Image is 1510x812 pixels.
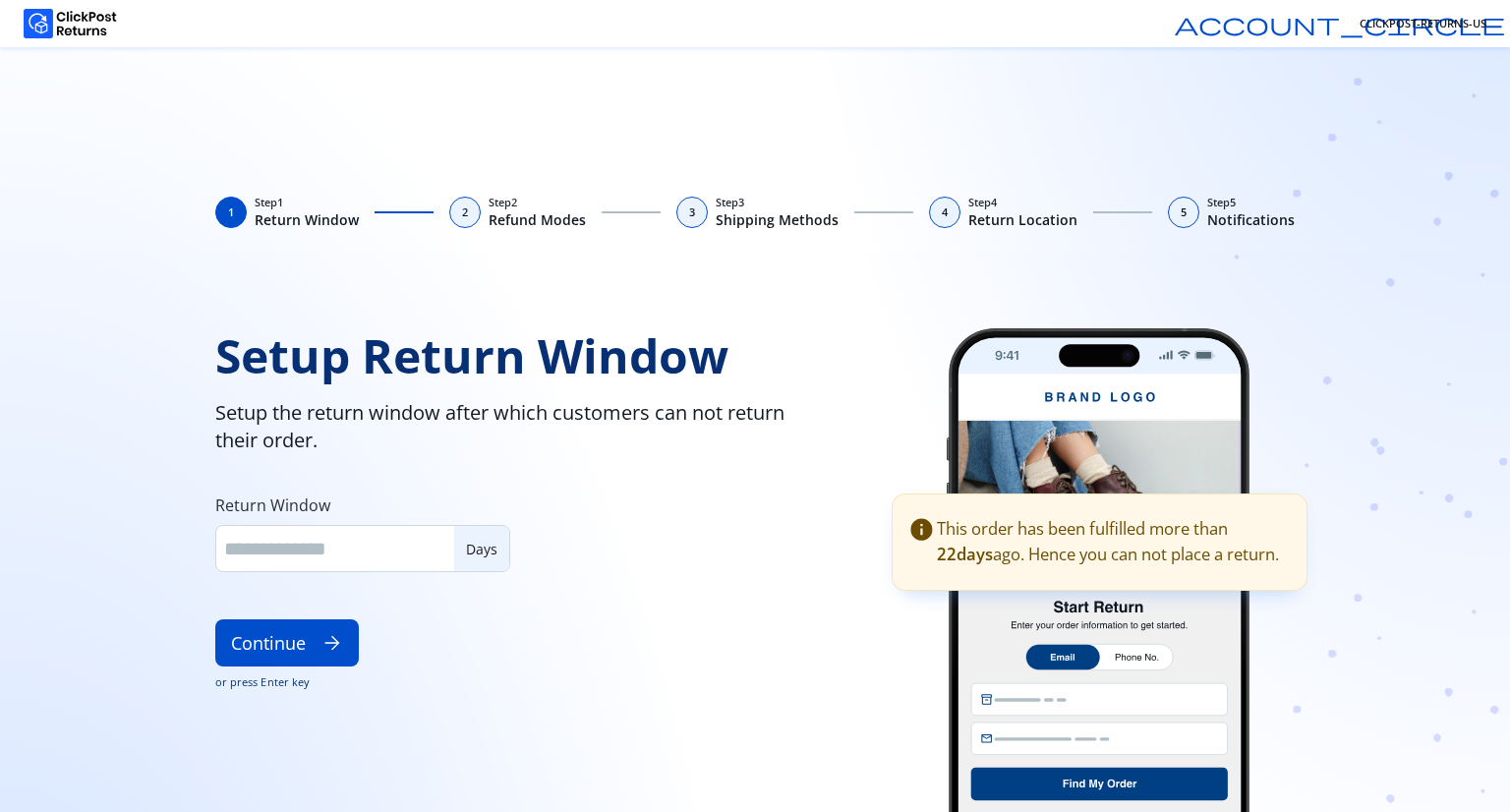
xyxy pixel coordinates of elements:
span: Refund Modes [489,210,586,230]
span: CLICKPOST-RETURNS-US [1360,16,1486,31]
div: Days [454,526,509,571]
span: Step 2 [489,195,586,210]
span: Setup the return window after which customers can not return their order. [215,399,830,454]
span: Step 3 [716,195,840,210]
button: Continuearrow_forward [215,619,359,667]
span: 5 [1181,204,1187,220]
span: Return Window [255,210,359,230]
img: Logo [24,9,117,38]
span: 1 [228,204,234,220]
div: This order has been fulfilled more than ago. Hence you can not place a return. [937,516,1284,568]
span: Shipping Methods [716,210,840,230]
span: arrow_forward [321,632,343,654]
label: Return Window [215,493,510,517]
span: 3 [689,204,695,220]
span: Notifications [1207,210,1295,230]
span: account_circle [1175,12,1505,35]
span: 4 [942,204,948,220]
span: Setup Return Window [215,328,830,383]
span: or press Enter key [215,674,830,690]
span: Step 4 [968,195,1078,210]
span: 22 days [937,543,993,565]
span: Return Location [968,210,1078,230]
span: 2 [462,204,468,220]
span: Step 5 [1207,195,1295,210]
span: Step 1 [255,195,359,210]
